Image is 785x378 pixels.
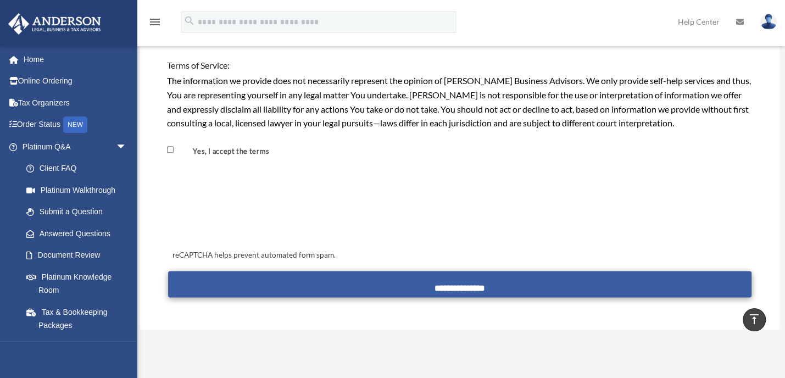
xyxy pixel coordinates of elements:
[15,336,143,358] a: Land Trust & Deed Forum
[15,244,138,266] a: Document Review
[167,59,753,71] h4: Terms of Service:
[15,158,143,180] a: Client FAQ
[8,48,143,70] a: Home
[8,70,143,92] a: Online Ordering
[8,136,143,158] a: Platinum Q&Aarrow_drop_down
[183,15,196,27] i: search
[176,146,274,157] label: Yes, I accept the terms
[743,308,766,331] a: vertical_align_top
[168,249,752,262] div: reCAPTCHA helps prevent automated form spam.
[15,266,143,301] a: Platinum Knowledge Room
[748,313,761,326] i: vertical_align_top
[760,14,777,30] img: User Pic
[116,136,138,158] span: arrow_drop_down
[63,116,87,133] div: NEW
[15,179,143,201] a: Platinum Walkthrough
[8,92,143,114] a: Tax Organizers
[15,223,143,244] a: Answered Questions
[5,13,104,35] img: Anderson Advisors Platinum Portal
[8,114,143,136] a: Order StatusNEW
[15,301,143,336] a: Tax & Bookkeeping Packages
[169,184,336,227] iframe: reCAPTCHA
[15,201,143,223] a: Submit a Question
[148,19,162,29] a: menu
[167,74,753,130] div: The information we provide does not necessarily represent the opinion of [PERSON_NAME] Business A...
[148,15,162,29] i: menu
